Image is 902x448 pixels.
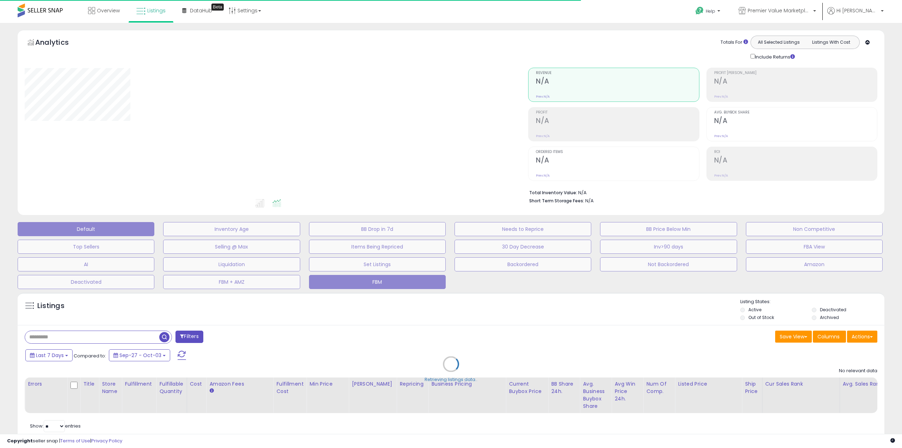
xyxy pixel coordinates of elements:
[529,198,584,204] b: Short Term Storage Fees:
[309,240,446,254] button: Items Being Repriced
[536,94,550,99] small: Prev: N/A
[163,257,300,271] button: Liquidation
[536,117,699,126] h2: N/A
[536,71,699,75] span: Revenue
[536,77,699,87] h2: N/A
[536,173,550,178] small: Prev: N/A
[714,111,877,115] span: Avg. Buybox Share
[746,240,883,254] button: FBA View
[163,240,300,254] button: Selling @ Max
[147,7,166,14] span: Listings
[714,94,728,99] small: Prev: N/A
[163,222,300,236] button: Inventory Age
[827,7,884,23] a: Hi [PERSON_NAME]
[748,7,811,14] span: Premier Value Marketplace LLC
[7,438,122,444] div: seller snap | |
[753,38,805,47] button: All Selected Listings
[746,222,883,236] button: Non Competitive
[163,275,300,289] button: FBM + AMZ
[585,197,594,204] span: N/A
[714,173,728,178] small: Prev: N/A
[690,1,727,23] a: Help
[836,7,879,14] span: Hi [PERSON_NAME]
[309,275,446,289] button: FBM
[536,150,699,154] span: Ordered Items
[805,38,857,47] button: Listings With Cost
[714,77,877,87] h2: N/A
[714,150,877,154] span: ROI
[536,134,550,138] small: Prev: N/A
[97,7,120,14] span: Overview
[745,53,803,61] div: Include Returns
[695,6,704,15] i: Get Help
[18,222,154,236] button: Default
[536,111,699,115] span: Profit
[309,222,446,236] button: BB Drop in 7d
[536,156,699,166] h2: N/A
[211,4,224,11] div: Tooltip anchor
[529,188,872,196] li: N/A
[746,257,883,271] button: Amazon
[455,240,591,254] button: 30 Day Decrease
[706,8,715,14] span: Help
[455,257,591,271] button: Backordered
[714,71,877,75] span: Profit [PERSON_NAME]
[721,39,748,46] div: Totals For
[190,7,212,14] span: DataHub
[714,156,877,166] h2: N/A
[714,117,877,126] h2: N/A
[529,190,577,196] b: Total Inventory Value:
[600,222,737,236] button: BB Price Below Min
[18,275,154,289] button: Deactivated
[600,240,737,254] button: Inv>90 days
[7,437,33,444] strong: Copyright
[309,257,446,271] button: Set Listings
[600,257,737,271] button: Not Backordered
[425,376,477,383] div: Retrieving listings data..
[35,37,82,49] h5: Analytics
[455,222,591,236] button: Needs to Reprice
[18,257,154,271] button: AI
[18,240,154,254] button: Top Sellers
[714,134,728,138] small: Prev: N/A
